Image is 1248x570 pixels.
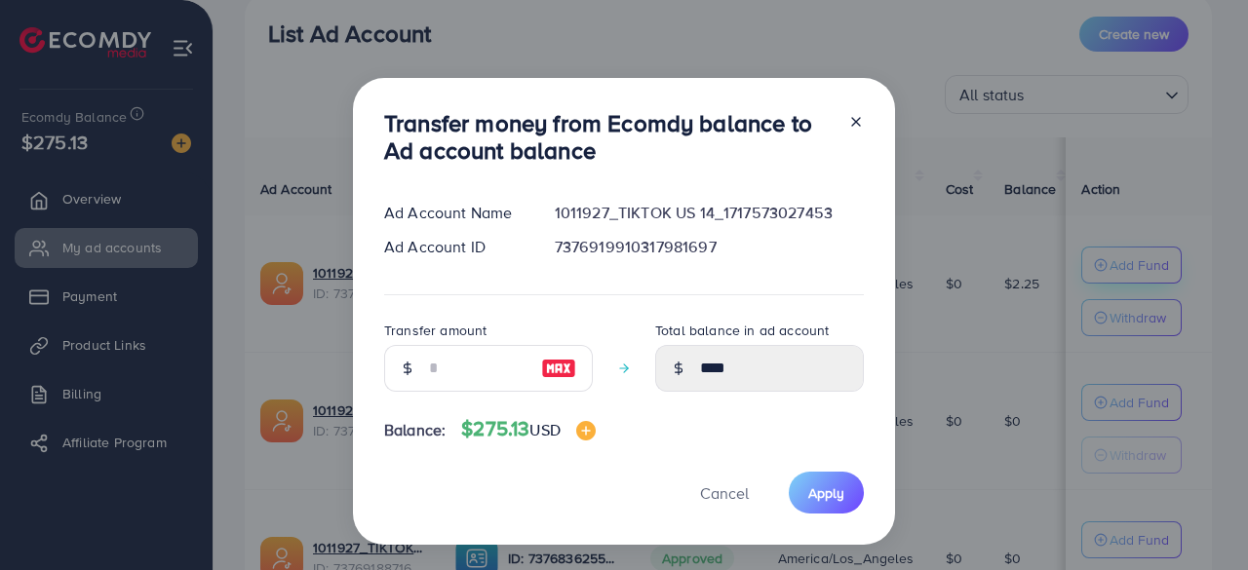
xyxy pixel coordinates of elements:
div: 1011927_TIKTOK US 14_1717573027453 [539,202,879,224]
button: Apply [789,472,864,513]
span: Cancel [700,482,749,504]
button: Cancel [676,472,773,513]
span: USD [529,419,560,440]
img: image [576,421,596,440]
img: image [541,357,576,380]
span: Balance: [384,419,446,441]
div: Ad Account Name [369,202,539,224]
div: Ad Account ID [369,236,539,258]
label: Total balance in ad account [655,321,829,340]
div: 7376919910317981697 [539,236,879,258]
label: Transfer amount [384,321,487,340]
h3: Transfer money from Ecomdy balance to Ad account balance [384,109,833,166]
h4: $275.13 [461,417,596,441]
iframe: Chat [1165,482,1233,555]
span: Apply [808,483,844,503]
